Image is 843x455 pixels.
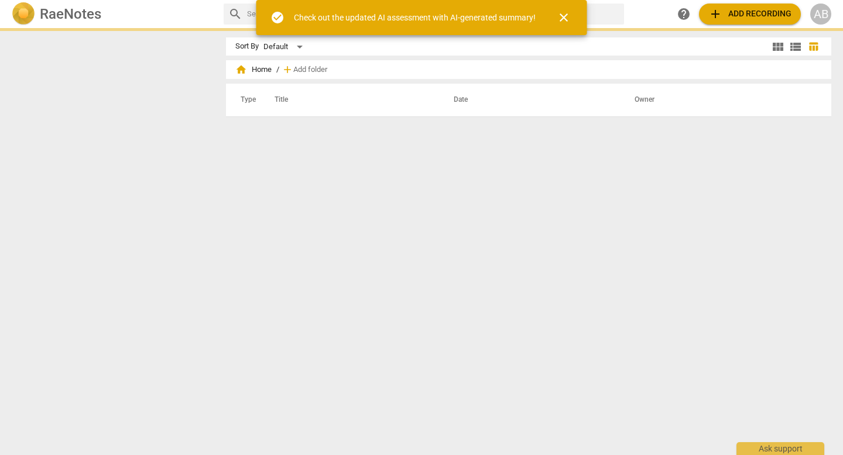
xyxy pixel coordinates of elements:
div: Check out the updated AI assessment with AI-generated summary! [294,12,536,24]
h2: RaeNotes [40,6,101,22]
button: Upload [699,4,801,25]
span: home [235,64,247,75]
img: Logo [12,2,35,26]
a: Help [673,4,694,25]
button: Close [550,4,578,32]
span: add [282,64,293,75]
span: Add recording [708,7,791,21]
div: Ask support [736,442,824,455]
div: Sort By [235,42,259,51]
span: add [708,7,722,21]
th: Title [261,84,440,116]
input: Search [247,5,619,23]
th: Date [440,84,621,116]
span: view_list [789,40,803,54]
span: table_chart [808,41,819,52]
span: close [557,11,571,25]
span: Add folder [293,66,327,74]
span: check_circle [270,11,285,25]
button: List view [787,38,804,56]
span: help [677,7,691,21]
button: Tile view [769,38,787,56]
span: search [228,7,242,21]
span: / [276,66,279,74]
th: Owner [621,84,819,116]
a: LogoRaeNotes [12,2,214,26]
span: view_module [771,40,785,54]
button: Table view [804,38,822,56]
span: Home [235,64,272,75]
div: Default [263,37,307,56]
button: AB [810,4,831,25]
th: Type [231,84,261,116]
